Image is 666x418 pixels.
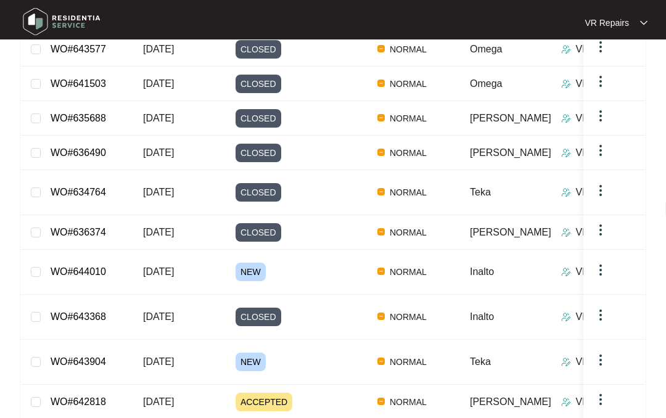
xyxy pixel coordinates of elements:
[576,309,627,324] p: VR Repairs
[236,183,281,202] span: CLOSED
[51,227,106,237] a: WO#636374
[593,263,608,277] img: dropdown arrow
[576,111,627,126] p: VR Repairs
[385,309,432,324] span: NORMAL
[377,268,385,275] img: Vercel Logo
[470,356,491,367] span: Teka
[236,393,292,411] span: ACCEPTED
[470,227,551,237] span: [PERSON_NAME]
[561,312,571,322] img: Assigner Icon
[143,396,174,407] span: [DATE]
[470,113,551,123] span: [PERSON_NAME]
[561,44,571,54] img: Assigner Icon
[593,143,608,158] img: dropdown arrow
[576,145,627,160] p: VR Repairs
[236,263,266,281] span: NEW
[385,395,432,409] span: NORMAL
[143,44,174,54] span: [DATE]
[143,187,174,197] span: [DATE]
[236,109,281,128] span: CLOSED
[143,311,174,322] span: [DATE]
[377,228,385,236] img: Vercel Logo
[18,3,105,40] img: residentia service logo
[576,264,627,279] p: VR Repairs
[561,357,571,367] img: Assigner Icon
[385,111,432,126] span: NORMAL
[377,313,385,320] img: Vercel Logo
[143,78,174,89] span: [DATE]
[470,311,494,322] span: Inalto
[561,227,571,237] img: Assigner Icon
[470,147,551,158] span: [PERSON_NAME]
[51,147,106,158] a: WO#636490
[561,267,571,277] img: Assigner Icon
[470,78,502,89] span: Omega
[576,395,627,409] p: VR Repairs
[576,225,627,240] p: VR Repairs
[576,42,627,57] p: VR Repairs
[385,225,432,240] span: NORMAL
[385,42,432,57] span: NORMAL
[576,185,627,200] p: VR Repairs
[585,17,629,29] p: VR Repairs
[377,188,385,195] img: Vercel Logo
[470,266,494,277] span: Inalto
[51,78,106,89] a: WO#641503
[377,398,385,405] img: Vercel Logo
[143,356,174,367] span: [DATE]
[377,80,385,87] img: Vercel Logo
[236,75,281,93] span: CLOSED
[385,145,432,160] span: NORMAL
[51,187,106,197] a: WO#634764
[377,114,385,121] img: Vercel Logo
[236,144,281,162] span: CLOSED
[385,264,432,279] span: NORMAL
[470,187,491,197] span: Teka
[470,396,551,407] span: [PERSON_NAME]
[593,183,608,198] img: dropdown arrow
[377,358,385,365] img: Vercel Logo
[236,308,281,326] span: CLOSED
[236,353,266,371] span: NEW
[561,397,571,407] img: Assigner Icon
[561,113,571,123] img: Assigner Icon
[385,185,432,200] span: NORMAL
[640,20,647,26] img: dropdown arrow
[143,227,174,237] span: [DATE]
[561,148,571,158] img: Assigner Icon
[143,113,174,123] span: [DATE]
[377,45,385,52] img: Vercel Logo
[51,356,106,367] a: WO#643904
[561,79,571,89] img: Assigner Icon
[470,44,502,54] span: Omega
[593,353,608,367] img: dropdown arrow
[561,187,571,197] img: Assigner Icon
[593,392,608,407] img: dropdown arrow
[236,223,281,242] span: CLOSED
[143,266,174,277] span: [DATE]
[236,40,281,59] span: CLOSED
[143,147,174,158] span: [DATE]
[576,354,627,369] p: VR Repairs
[51,311,106,322] a: WO#643368
[51,44,106,54] a: WO#643577
[51,113,106,123] a: WO#635688
[593,109,608,123] img: dropdown arrow
[385,76,432,91] span: NORMAL
[51,266,106,277] a: WO#644010
[593,74,608,89] img: dropdown arrow
[377,149,385,156] img: Vercel Logo
[576,76,627,91] p: VR Repairs
[593,39,608,54] img: dropdown arrow
[593,223,608,237] img: dropdown arrow
[51,396,106,407] a: WO#642818
[385,354,432,369] span: NORMAL
[593,308,608,322] img: dropdown arrow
